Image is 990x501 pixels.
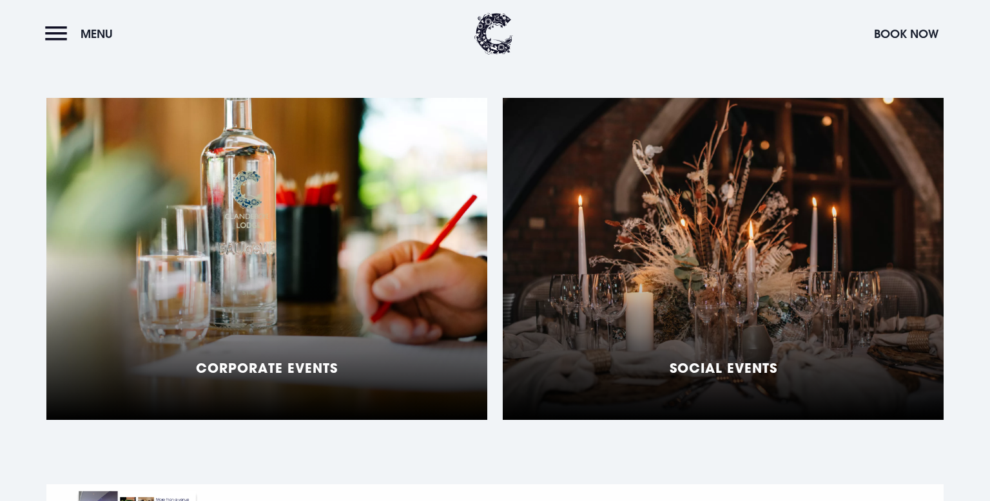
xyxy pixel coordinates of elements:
h5: Social Events [670,360,777,375]
button: Book Now [868,20,945,48]
button: Menu [45,20,119,48]
h5: Corporate Events [196,360,338,375]
a: Corporate Events [46,98,487,420]
img: Clandeboye Lodge [474,13,513,55]
span: Menu [81,26,113,41]
a: Social Events [503,98,944,420]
